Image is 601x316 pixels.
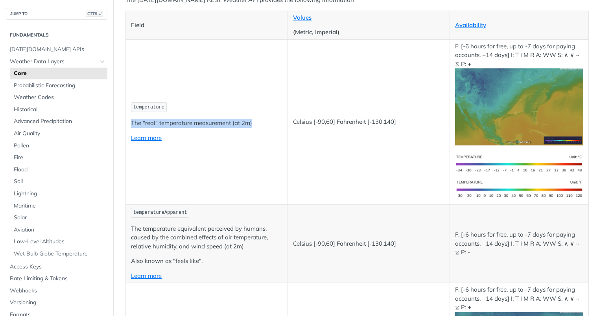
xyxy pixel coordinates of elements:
[10,58,97,66] span: Weather Data Layers
[10,68,107,79] a: Core
[133,105,164,110] span: temperature
[99,59,105,65] button: Hide subpages for Weather Data Layers
[10,128,107,140] a: Air Quality
[14,214,105,222] span: Solar
[455,230,583,257] p: F: [-6 hours for free, up to -7 days for paying accounts, +14 days] I: T I M R A: WW S: ∧ ∨ ~ ⧖ P: -
[14,202,105,210] span: Maritime
[10,212,107,224] a: Solar
[14,94,105,101] span: Weather Codes
[10,236,107,248] a: Low-Level Altitudes
[10,164,107,176] a: Flood
[10,263,105,271] span: Access Keys
[14,166,105,174] span: Flood
[14,142,105,150] span: Pollen
[6,56,107,68] a: Weather Data LayersHide subpages for Weather Data Layers
[131,257,282,266] p: Also known as "feels like".
[10,116,107,127] a: Advanced Precipitation
[14,82,105,90] span: Probabilistic Forecasting
[86,11,103,17] span: CTRL-/
[293,118,444,127] p: Celsius [-90,60] Fahrenheit [-130,140]
[10,188,107,200] a: Lightning
[455,160,583,167] span: Expand image
[14,190,105,198] span: Lightning
[14,226,105,234] span: Aviation
[10,152,107,164] a: Fire
[10,92,107,103] a: Weather Codes
[10,140,107,152] a: Pollen
[14,238,105,246] span: Low-Level Altitudes
[455,21,486,29] a: Availability
[131,21,282,30] p: Field
[10,299,105,307] span: Versioning
[131,134,162,141] a: Learn more
[14,70,105,77] span: Core
[14,250,105,258] span: Wet Bulb Globe Temperature
[455,42,583,145] p: F: [-6 hours for free, up to -7 days for paying accounts, +14 days] I: T I M R A: WW S: ∧ ∨ ~ ⧖ P: +
[14,130,105,138] span: Air Quality
[10,176,107,187] a: Soil
[455,103,583,110] span: Expand image
[293,28,444,37] p: (Metric, Imperial)
[6,31,107,39] h2: Fundamentals
[131,119,282,128] p: The "real" temperature measurement (at 2m)
[10,80,107,92] a: Probabilistic Forecasting
[6,285,107,297] a: Webhooks
[10,287,105,295] span: Webhooks
[6,297,107,309] a: Versioning
[6,44,107,55] a: [DATE][DOMAIN_NAME] APIs
[14,106,105,114] span: Historical
[14,178,105,186] span: Soil
[6,261,107,273] a: Access Keys
[131,224,282,251] p: The temperature equivalent perceived by humans, caused by the combined effects of air temperature...
[10,248,107,260] a: Wet Bulb Globe Temperature
[293,239,444,248] p: Celsius [-90,60] Fahrenheit [-130,140]
[10,104,107,116] a: Historical
[10,275,105,283] span: Rate Limiting & Tokens
[455,185,583,192] span: Expand image
[10,200,107,212] a: Maritime
[6,8,107,20] button: JUMP TOCTRL-/
[14,154,105,162] span: Fire
[293,14,312,21] a: Values
[14,118,105,125] span: Advanced Precipitation
[10,46,105,53] span: [DATE][DOMAIN_NAME] APIs
[6,273,107,285] a: Rate Limiting & Tokens
[131,272,162,279] a: Learn more
[10,224,107,236] a: Aviation
[133,210,187,215] span: temperatureApparent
